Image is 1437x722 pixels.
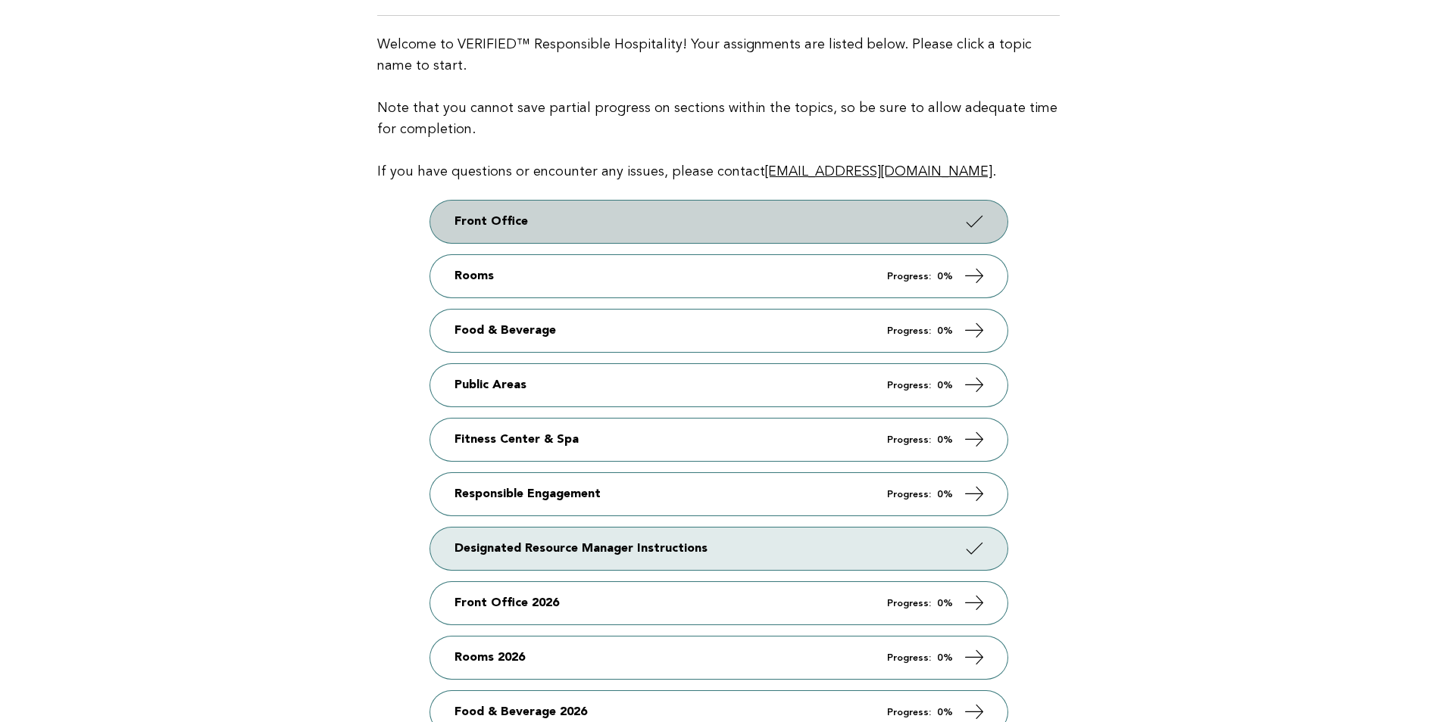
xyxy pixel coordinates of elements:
em: Progress: [887,272,931,282]
a: Food & Beverage Progress: 0% [430,310,1007,352]
a: Front Office [430,201,1007,243]
strong: 0% [937,326,953,336]
strong: 0% [937,599,953,608]
strong: 0% [937,381,953,391]
em: Progress: [887,708,931,717]
em: Progress: [887,326,931,336]
em: Progress: [887,653,931,663]
strong: 0% [937,435,953,445]
strong: 0% [937,272,953,282]
strong: 0% [937,653,953,663]
a: Public Areas Progress: 0% [430,364,1007,406]
a: Responsible Engagement Progress: 0% [430,473,1007,515]
a: Front Office 2026 Progress: 0% [430,582,1007,624]
em: Progress: [887,435,931,445]
p: Welcome to VERIFIED™ Responsible Hospitality! Your assignments are listed below. Please click a t... [377,34,1060,182]
a: Rooms 2026 Progress: 0% [430,636,1007,679]
a: Rooms Progress: 0% [430,255,1007,297]
a: [EMAIL_ADDRESS][DOMAIN_NAME] [765,165,992,179]
em: Progress: [887,599,931,608]
em: Progress: [887,381,931,391]
a: Designated Resource Manager Instructions [430,527,1007,570]
strong: 0% [937,708,953,717]
a: Fitness Center & Spa Progress: 0% [430,419,1007,461]
strong: 0% [937,490,953,499]
em: Progress: [887,490,931,499]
